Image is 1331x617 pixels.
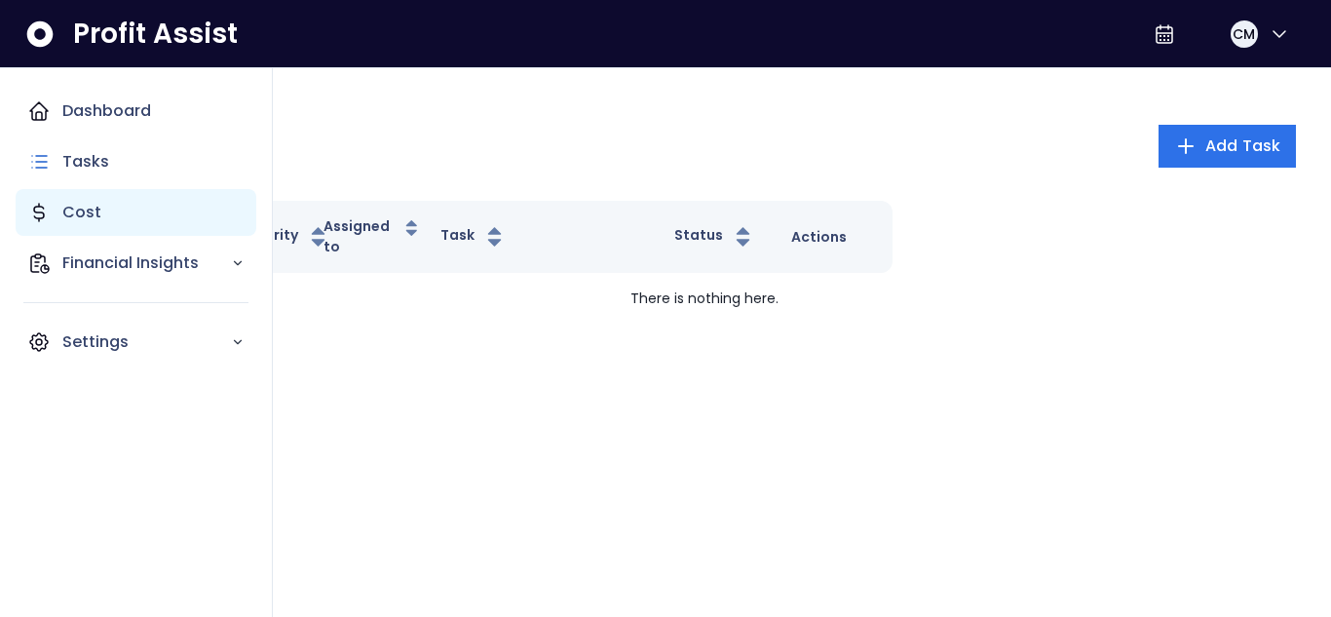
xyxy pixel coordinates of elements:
button: Task [440,225,507,249]
p: Financial Insights [62,251,231,275]
span: Add Task [1205,135,1280,158]
th: Actions [776,201,893,273]
span: CM [1233,24,1255,44]
p: Tasks [62,150,109,174]
span: Profit Assist [73,17,238,52]
p: Settings [62,330,231,354]
td: There is nothing here. [113,273,1296,325]
button: Add Task [1159,125,1296,168]
p: Dashboard [62,99,151,123]
button: Assigned to [323,216,422,257]
button: Status [674,225,755,249]
p: Cost [62,201,101,224]
button: Priority [246,225,330,249]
